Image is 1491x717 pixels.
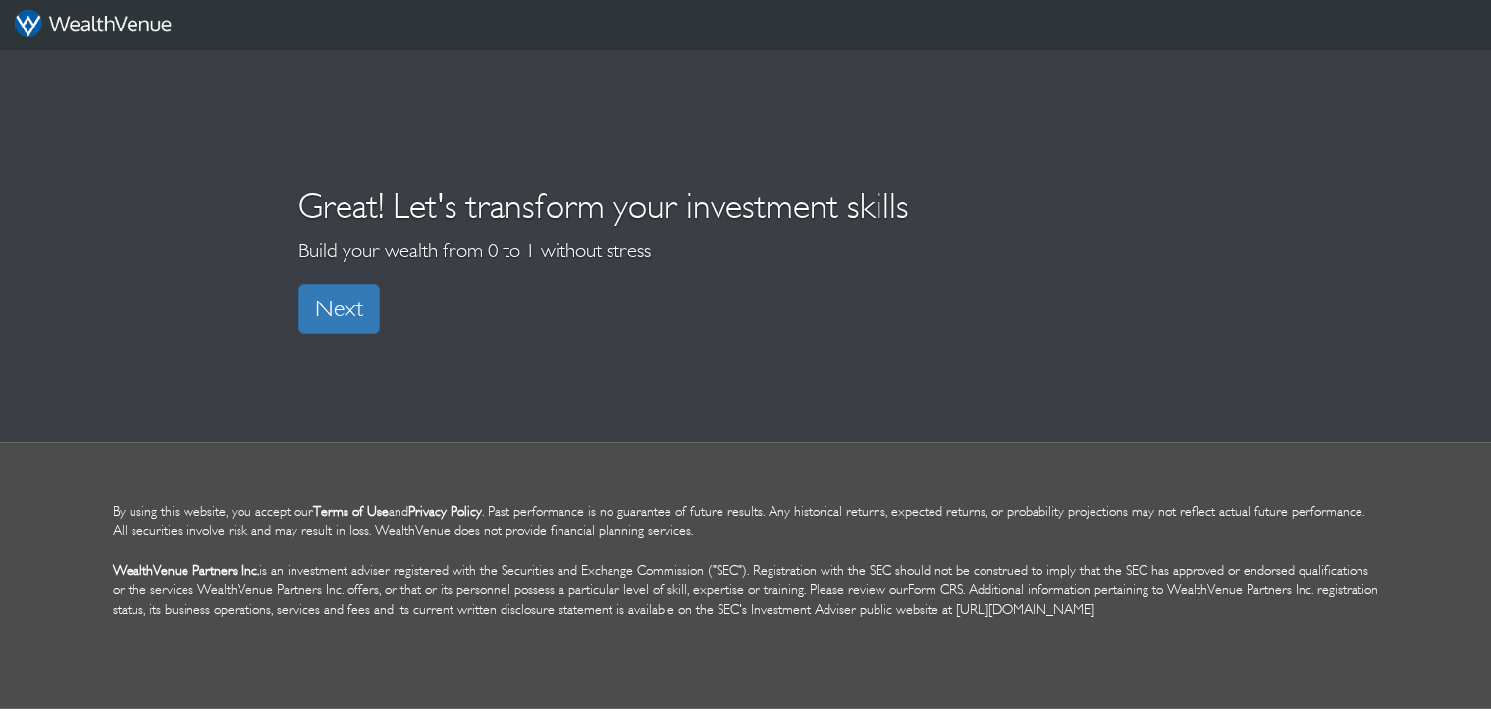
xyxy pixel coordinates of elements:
[15,10,172,38] img: wv-white_435x79p.png
[408,503,482,520] a: Privacy Policy
[113,482,1378,639] p: By using this website, you accept our and . Past performance is no guarantee of future results. A...
[298,236,1193,264] p: Build your wealth from 0 to 1 without stress
[313,503,389,520] a: Terms of Use
[113,562,259,579] b: WealthVenue Partners Inc.
[298,187,1193,226] h1: Great! Let's transform your investment skills
[908,581,963,598] a: Form CRS
[298,284,380,334] a: Next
